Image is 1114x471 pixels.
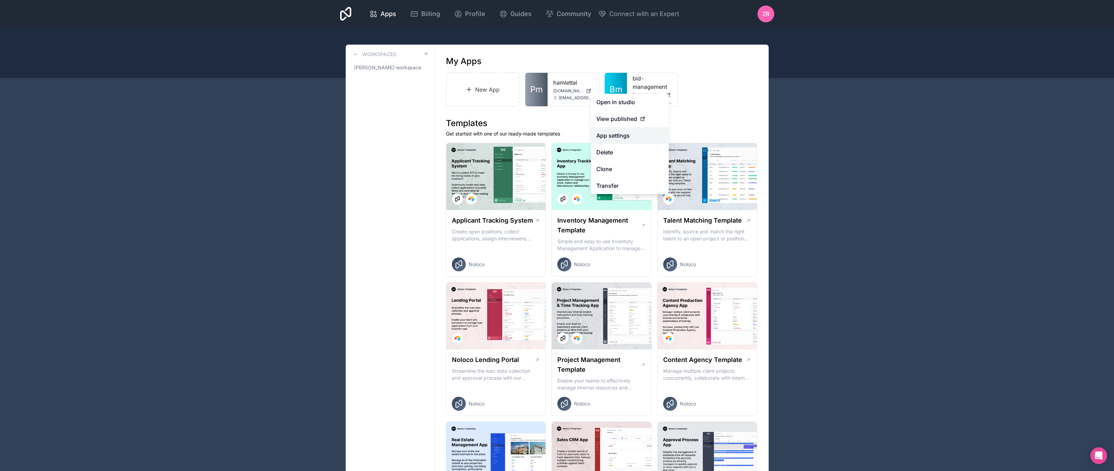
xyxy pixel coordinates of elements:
[557,377,646,391] p: Enable your teams to effectively manage internal resources and execute client projects on time.
[452,228,540,242] p: Create open positions, collect applications, assign interviewers, centralise candidate feedback a...
[446,56,481,67] h1: My Apps
[605,73,627,106] a: Bm
[1090,447,1107,464] div: Open Intercom Messenger
[540,6,597,22] a: Community
[557,355,641,375] h1: Project Management Template
[574,196,580,202] img: Airtable Logo
[666,196,672,202] img: Airtable Logo
[553,88,583,94] span: [DOMAIN_NAME]
[362,51,396,58] h3: Workspaces
[525,73,548,106] a: Pm
[452,355,519,365] h1: Noloco Lending Portal
[557,9,591,19] span: Community
[553,78,593,87] a: hamlettai
[633,92,662,98] span: [DOMAIN_NAME]
[455,335,460,341] img: Airtable Logo
[354,64,421,71] span: [PERSON_NAME]-workspace
[591,127,669,144] a: App settings
[446,72,520,107] a: New App
[663,368,752,381] p: Manage multiple client projects concurrently, collaborate with internal and external stakeholders...
[591,177,669,194] a: Transfer
[448,6,491,22] a: Profile
[598,9,679,19] button: Connect with an Expert
[610,84,622,95] span: Bm
[351,50,396,59] a: Workspaces
[494,6,537,22] a: Guides
[666,335,672,341] img: Airtable Logo
[663,216,742,225] h1: Talent Matching Template
[530,84,543,95] span: Pm
[557,238,646,252] p: Simple and easy to use Inventory Management Application to manage your stock, orders and Manufact...
[553,88,593,94] a: [DOMAIN_NAME]
[469,400,485,407] span: Noloco
[574,335,580,341] img: Airtable Logo
[351,61,429,74] a: [PERSON_NAME]-workspace
[559,95,593,101] span: [EMAIL_ADDRESS][DOMAIN_NAME]
[591,144,669,161] button: Delete
[574,261,590,268] span: Noloco
[469,196,474,202] img: Airtable Logo
[680,261,696,268] span: Noloco
[633,92,672,98] a: [DOMAIN_NAME]
[364,6,402,22] a: Apps
[469,261,485,268] span: Noloco
[446,118,758,129] h1: Templates
[663,355,742,365] h1: Content Agency Template
[421,9,440,19] span: Billing
[557,216,641,235] h1: Inventory Management Template
[663,228,752,242] p: Identify, source and match the right talent to an open project or position with our Talent Matchi...
[596,115,637,123] span: View published
[762,10,769,18] span: ZR
[591,94,669,110] a: Open in studio
[633,74,672,91] a: bid-management
[680,400,696,407] span: Noloco
[591,110,669,127] a: View published
[510,9,532,19] span: Guides
[574,400,590,407] span: Noloco
[446,130,758,137] p: Get started with one of our ready-made templates
[452,368,540,381] p: Streamline the loan data collection and approval process with our Lending Portal template.
[405,6,446,22] a: Billing
[465,9,485,19] span: Profile
[381,9,396,19] span: Apps
[609,9,679,19] span: Connect with an Expert
[452,216,533,225] h1: Applicant Tracking System
[591,161,669,177] a: Clone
